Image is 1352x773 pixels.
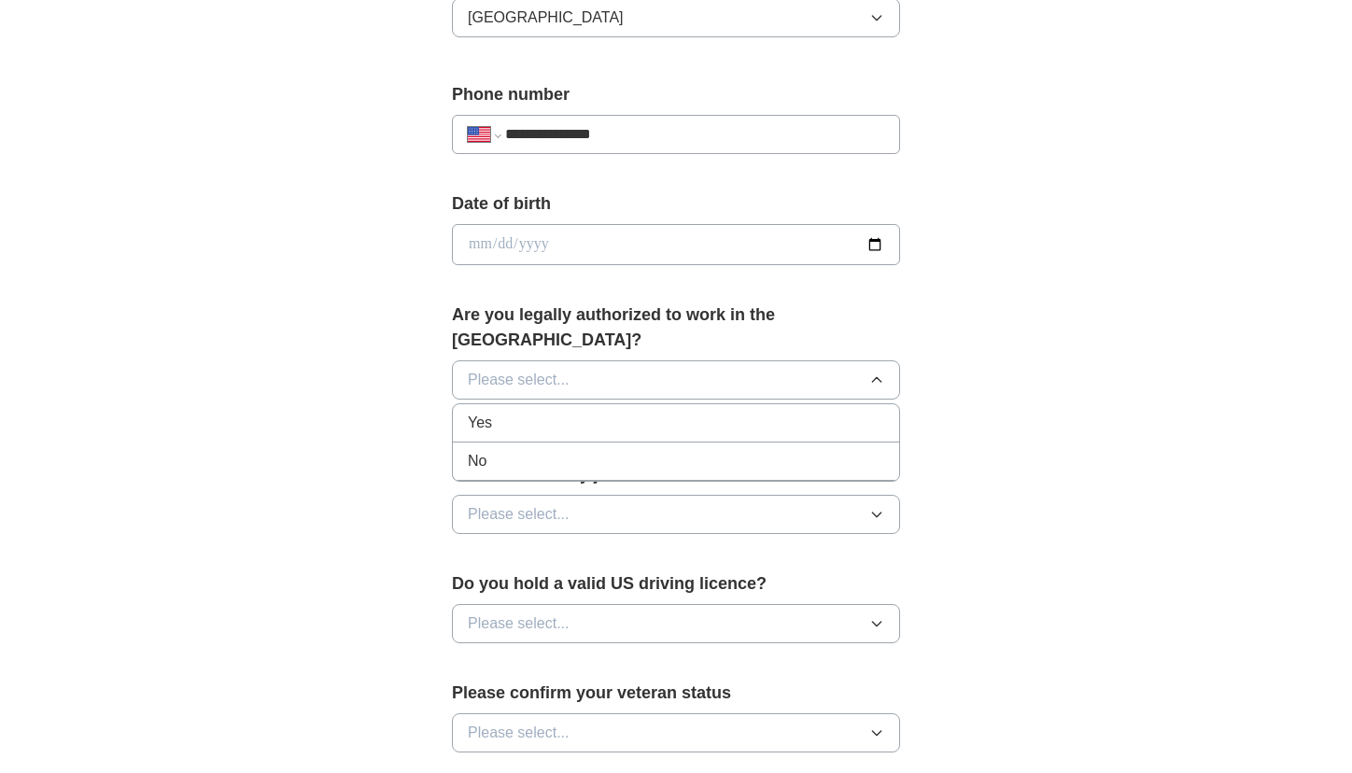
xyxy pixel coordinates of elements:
button: Please select... [452,360,900,400]
label: Are you legally authorized to work in the [GEOGRAPHIC_DATA]? [452,302,900,353]
button: Please select... [452,604,900,643]
label: Date of birth [452,191,900,217]
span: Please select... [468,369,570,391]
button: Please select... [452,713,900,752]
label: Please confirm your veteran status [452,681,900,706]
span: Please select... [468,612,570,635]
span: [GEOGRAPHIC_DATA] [468,7,624,29]
span: Yes [468,412,492,434]
span: No [468,450,486,472]
label: Phone number [452,82,900,107]
label: Do you hold a valid US driving licence? [452,571,900,597]
button: Please select... [452,495,900,534]
span: Please select... [468,722,570,744]
span: Please select... [468,503,570,526]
